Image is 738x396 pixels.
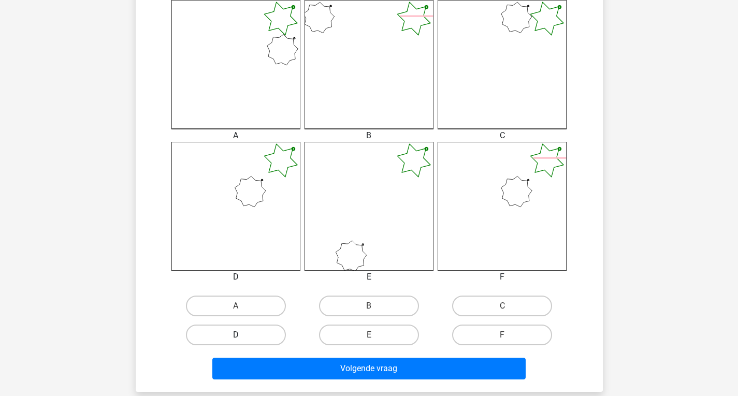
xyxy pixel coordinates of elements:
[452,325,552,345] label: F
[297,129,441,142] div: B
[452,296,552,316] label: C
[212,358,526,379] button: Volgende vraag
[164,271,308,283] div: D
[430,271,574,283] div: F
[319,296,419,316] label: B
[186,325,286,345] label: D
[319,325,419,345] label: E
[430,129,574,142] div: C
[164,129,308,142] div: A
[186,296,286,316] label: A
[297,271,441,283] div: E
